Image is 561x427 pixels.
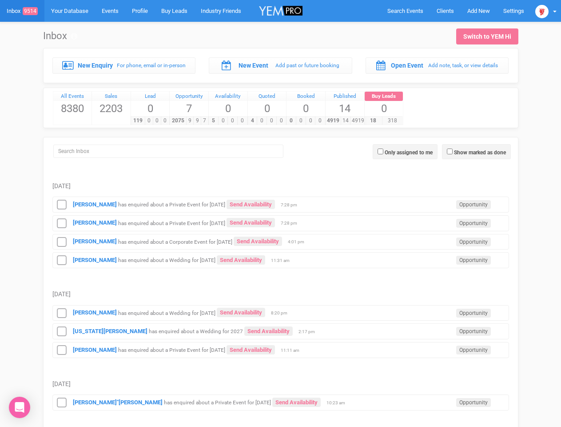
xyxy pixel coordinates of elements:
[296,117,306,125] span: 0
[428,62,498,68] small: Add note, task, or view details
[161,117,169,125] span: 0
[272,398,321,407] a: Send Availability
[53,92,92,101] a: All Events
[118,310,215,316] small: has enquired about a Wedding for [DATE]
[118,220,225,226] small: has enquired about a Private Event for [DATE]
[239,61,268,70] label: New Event
[164,399,271,406] small: has enquired about a Private Event for [DATE]
[73,257,117,263] a: [PERSON_NAME]
[288,239,310,245] span: 4:01 pm
[244,326,293,336] a: Send Availability
[169,117,186,125] span: 2075
[53,101,92,116] span: 8380
[118,201,225,208] small: has enquired about a Private Event for [DATE]
[52,57,196,73] a: New Enquiry For phone, email or in-person
[267,117,277,125] span: 0
[467,8,490,14] span: Add New
[456,346,491,354] span: Opportunity
[237,117,247,125] span: 0
[286,117,296,125] span: 0
[78,61,113,70] label: New Enquiry
[73,238,117,245] a: [PERSON_NAME]
[43,31,77,41] h1: Inbox
[170,101,208,116] span: 7
[227,117,238,125] span: 0
[73,201,117,208] a: [PERSON_NAME]
[456,28,518,44] a: Switch to YEM Hi
[281,202,303,208] span: 7:28 pm
[73,219,117,226] a: [PERSON_NAME]
[247,117,258,125] span: 4
[209,101,247,116] span: 0
[118,238,232,245] small: has enquired about a Corporate Event for [DATE]
[73,399,163,406] a: [PERSON_NAME]"[PERSON_NAME]
[437,8,454,14] span: Clients
[170,92,208,101] a: Opportunity
[53,145,283,158] input: Search Inbox
[306,117,316,125] span: 0
[118,257,215,263] small: has enquired about a Wedding for [DATE]
[456,398,491,407] span: Opportunity
[131,92,170,101] a: Lead
[23,7,38,15] span: 9514
[73,309,117,316] a: [PERSON_NAME]
[326,92,364,101] a: Published
[326,101,364,116] span: 14
[535,5,549,18] img: open-uri20250107-2-1pbi2ie
[118,347,225,353] small: has enquired about a Private Event for [DATE]
[227,218,275,227] a: Send Availability
[217,255,265,265] a: Send Availability
[73,346,117,353] a: [PERSON_NAME]
[315,117,325,125] span: 0
[271,258,293,264] span: 11:31 am
[456,309,491,318] span: Opportunity
[153,117,161,125] span: 0
[234,237,282,246] a: Send Availability
[456,219,491,228] span: Opportunity
[456,256,491,265] span: Opportunity
[9,397,30,418] div: Open Intercom Messenger
[271,310,293,316] span: 8:20 pm
[463,32,511,41] div: Switch to YEM Hi
[286,92,325,101] a: Booked
[52,183,509,189] h5: [DATE]
[454,149,506,157] label: Show marked as done
[201,117,208,125] span: 7
[298,329,321,335] span: 2:17 pm
[73,328,147,334] strong: [US_STATE][PERSON_NAME]
[456,327,491,336] span: Opportunity
[145,117,153,125] span: 0
[92,92,131,101] div: Sales
[209,92,247,101] div: Availability
[366,57,509,73] a: Open Event Add note, task, or view details
[131,101,170,116] span: 0
[217,308,265,317] a: Send Availability
[276,117,286,125] span: 0
[257,117,267,125] span: 0
[456,200,491,209] span: Opportunity
[209,57,352,73] a: New Event Add past or future booking
[193,117,201,125] span: 9
[387,8,423,14] span: Search Events
[391,61,423,70] label: Open Event
[248,101,286,116] span: 0
[248,92,286,101] a: Quoted
[365,101,403,116] span: 0
[385,149,433,157] label: Only assigned to me
[52,291,509,298] h5: [DATE]
[227,345,275,354] a: Send Availability
[365,92,403,101] a: Buy Leads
